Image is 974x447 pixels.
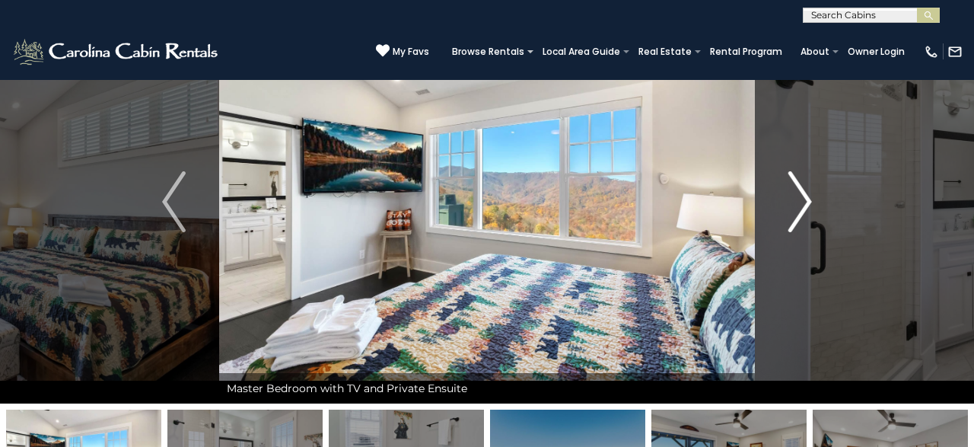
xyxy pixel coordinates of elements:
[11,37,222,67] img: White-1-2.png
[924,44,939,59] img: phone-regular-white.png
[376,43,429,59] a: My Favs
[393,45,429,59] span: My Favs
[702,41,790,62] a: Rental Program
[788,171,811,232] img: arrow
[840,41,912,62] a: Owner Login
[444,41,532,62] a: Browse Rentals
[535,41,628,62] a: Local Area Guide
[219,373,755,404] div: Master Bedroom with TV and Private Ensuite
[793,41,837,62] a: About
[631,41,699,62] a: Real Estate
[947,44,963,59] img: mail-regular-white.png
[162,171,185,232] img: arrow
